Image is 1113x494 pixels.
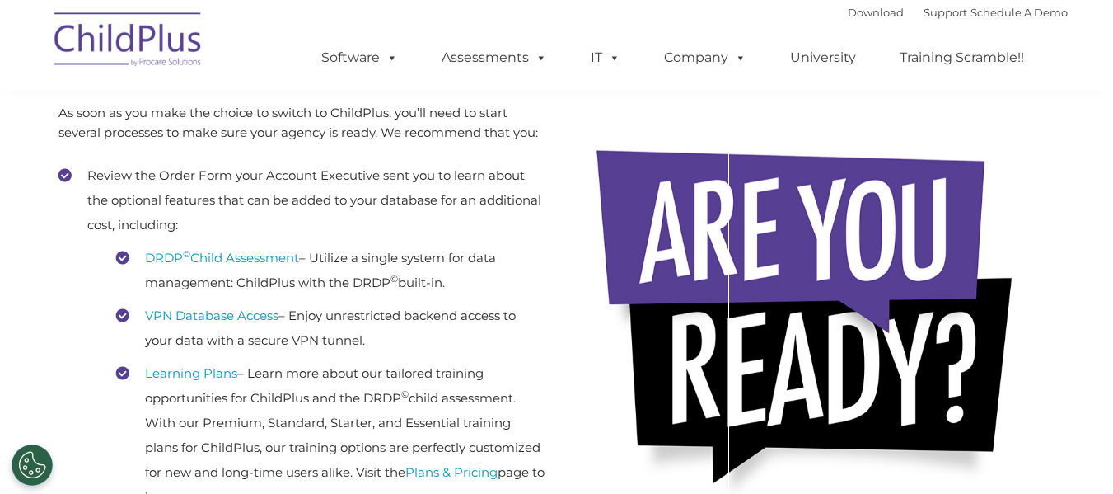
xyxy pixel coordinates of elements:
p: As soon as you make the choice to switch to ChildPlus, you’ll need to start several processes to ... [58,103,545,143]
a: Schedule A Demo [970,6,1068,19]
sup: © [390,273,398,285]
a: University [774,41,872,74]
a: Software [305,41,414,74]
a: Learning Plans [145,365,237,381]
a: Training Scramble!! [883,41,1041,74]
li: – Enjoy unrestricted backend access to your data with a secure VPN tunnel. [116,303,545,353]
img: ChildPlus by Procare Solutions [46,1,211,83]
sup: © [183,248,190,260]
a: Download [848,6,904,19]
a: VPN Database Access [145,308,278,323]
a: Plans & Pricing [405,464,498,480]
a: Assessments [425,41,564,74]
a: Company [648,41,763,74]
a: DRDP©Child Assessment [145,250,299,266]
a: IT [574,41,637,74]
font: | [848,6,1068,19]
a: Support [924,6,967,19]
li: – Utilize a single system for data management: ChildPlus with the DRDP built-in. [116,246,545,295]
button: Cookies Settings [12,445,53,486]
sup: © [401,388,409,400]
